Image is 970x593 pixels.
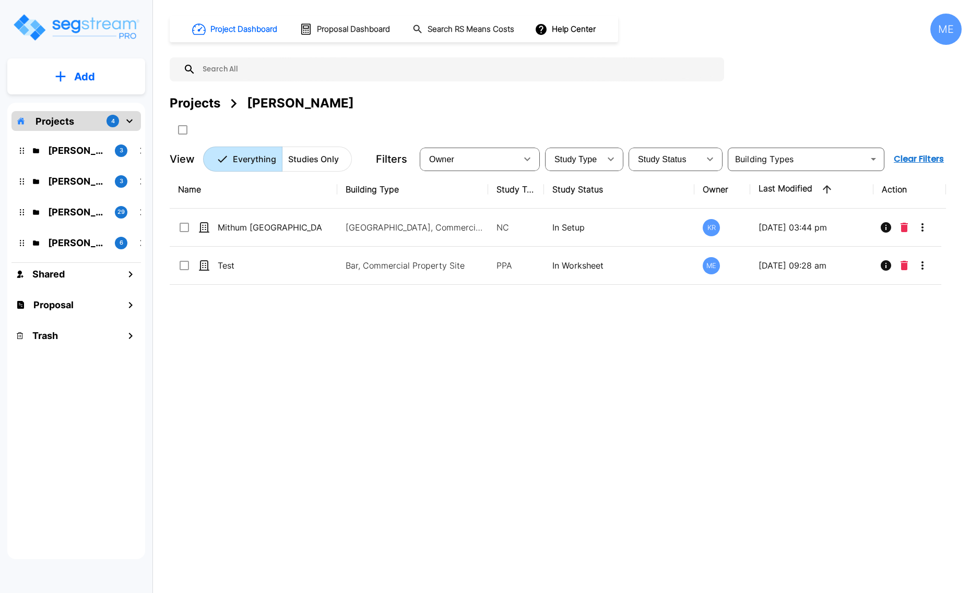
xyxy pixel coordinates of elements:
[703,257,720,274] div: ME
[233,153,276,165] p: Everything
[12,13,140,42] img: Logo
[33,298,74,312] h1: Proposal
[32,267,65,281] h1: Shared
[170,94,220,113] div: Projects
[247,94,354,113] div: [PERSON_NAME]
[759,259,865,272] p: [DATE] 09:28 am
[638,155,687,164] span: Study Status
[376,151,407,167] p: Filters
[876,255,896,276] button: Info
[188,18,283,41] button: Project Dashboard
[48,205,107,219] p: Kristina's Folder (Finalized Reports)
[282,147,352,172] button: Studies Only
[48,174,107,188] p: M.E. Folder
[170,151,195,167] p: View
[408,19,520,40] button: Search RS Means Costs
[120,238,123,247] p: 6
[873,171,946,209] th: Action
[544,171,695,209] th: Study Status
[317,23,390,35] h1: Proposal Dashboard
[890,149,948,170] button: Clear Filters
[337,171,488,209] th: Building Type
[703,219,720,236] div: KR
[496,221,536,234] p: NC
[896,255,912,276] button: Delete
[196,57,719,81] input: Search All
[422,144,517,174] div: Select
[117,208,125,216] p: 29
[346,221,487,234] p: [GEOGRAPHIC_DATA], Commercial Property Site, Commercial Property Site
[496,259,536,272] p: PPA
[170,171,337,209] th: Name
[288,153,339,165] p: Studies Only
[876,217,896,238] button: Info
[218,221,322,234] p: Mithum [GEOGRAPHIC_DATA]
[74,69,95,84] p: Add
[111,117,115,126] p: 4
[7,62,145,92] button: Add
[547,144,600,174] div: Select
[731,152,864,166] input: Building Types
[36,114,74,128] p: Projects
[428,23,514,35] h1: Search RS Means Costs
[295,18,396,40] button: Proposal Dashboard
[218,259,322,272] p: Test
[896,217,912,238] button: Delete
[554,155,597,164] span: Study Type
[120,177,123,186] p: 3
[32,329,58,343] h1: Trash
[912,255,933,276] button: More-Options
[172,119,193,140] button: SelectAll
[631,144,700,174] div: Select
[48,143,107,158] p: Karina's Folder
[912,217,933,238] button: More-Options
[488,171,544,209] th: Study Type
[552,221,687,234] p: In Setup
[866,152,881,166] button: Open
[930,14,962,45] div: ME
[552,259,687,272] p: In Worksheet
[203,147,282,172] button: Everything
[533,19,600,39] button: Help Center
[210,23,277,35] h1: Project Dashboard
[694,171,750,209] th: Owner
[203,147,352,172] div: Platform
[48,236,107,250] p: Jon's Folder
[750,171,873,209] th: Last Modified
[759,221,865,234] p: [DATE] 03:44 pm
[120,146,123,155] p: 3
[429,155,454,164] span: Owner
[346,259,487,272] p: Bar, Commercial Property Site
